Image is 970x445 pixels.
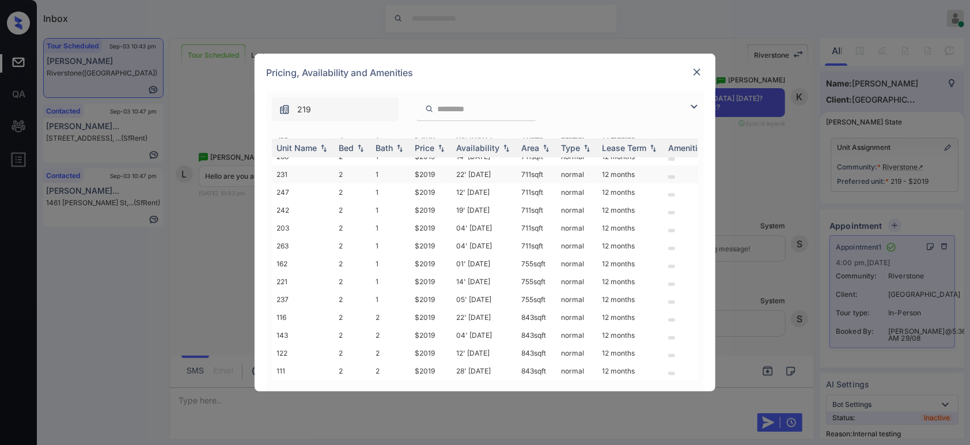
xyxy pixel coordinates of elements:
[452,201,517,219] td: 19' [DATE]
[517,201,556,219] td: 711 sqft
[371,165,410,183] td: 1
[255,54,715,92] div: Pricing, Availability and Amenities
[415,143,434,153] div: Price
[556,308,597,326] td: normal
[272,308,334,326] td: 116
[371,273,410,291] td: 1
[272,219,334,237] td: 203
[272,362,334,380] td: 111
[279,104,290,115] img: icon-zuma
[272,237,334,255] td: 263
[556,362,597,380] td: normal
[318,144,329,152] img: sorting
[272,273,334,291] td: 221
[517,344,556,362] td: 843 sqft
[334,326,371,344] td: 2
[556,326,597,344] td: normal
[371,255,410,273] td: 1
[581,144,593,152] img: sorting
[272,201,334,219] td: 242
[425,104,434,114] img: icon-zuma
[334,237,371,255] td: 2
[410,362,452,380] td: $2019
[452,326,517,344] td: 04' [DATE]
[517,183,556,201] td: 711 sqft
[394,144,406,152] img: sorting
[540,144,552,152] img: sorting
[597,308,664,326] td: 12 months
[410,344,452,362] td: $2019
[452,291,517,308] td: 05' [DATE]
[452,344,517,362] td: 12' [DATE]
[410,165,452,183] td: $2019
[517,237,556,255] td: 711 sqft
[521,143,539,153] div: Area
[334,273,371,291] td: 2
[371,183,410,201] td: 1
[452,273,517,291] td: 14' [DATE]
[334,255,371,273] td: 2
[556,183,597,201] td: normal
[272,165,334,183] td: 231
[334,362,371,380] td: 2
[376,143,393,153] div: Bath
[272,291,334,308] td: 237
[371,326,410,344] td: 2
[410,326,452,344] td: $2019
[334,308,371,326] td: 2
[276,143,317,153] div: Unit Name
[597,273,664,291] td: 12 months
[371,362,410,380] td: 2
[452,219,517,237] td: 04' [DATE]
[339,143,354,153] div: Bed
[556,201,597,219] td: normal
[556,237,597,255] td: normal
[597,219,664,237] td: 12 months
[334,165,371,183] td: 2
[517,255,556,273] td: 755 sqft
[410,291,452,308] td: $2019
[371,219,410,237] td: 1
[452,255,517,273] td: 01' [DATE]
[517,273,556,291] td: 755 sqft
[452,362,517,380] td: 28' [DATE]
[517,326,556,344] td: 843 sqft
[371,201,410,219] td: 1
[561,143,580,153] div: Type
[597,344,664,362] td: 12 months
[517,165,556,183] td: 711 sqft
[668,143,707,153] div: Amenities
[410,183,452,201] td: $2019
[410,201,452,219] td: $2019
[597,237,664,255] td: 12 months
[334,219,371,237] td: 2
[371,237,410,255] td: 1
[597,326,664,344] td: 12 months
[355,144,366,152] img: sorting
[556,344,597,362] td: normal
[517,362,556,380] td: 843 sqft
[297,103,311,116] span: 219
[371,344,410,362] td: 2
[272,183,334,201] td: 247
[691,66,703,78] img: close
[272,344,334,362] td: 122
[597,183,664,201] td: 12 months
[597,291,664,308] td: 12 months
[597,201,664,219] td: 12 months
[602,143,646,153] div: Lease Term
[452,183,517,201] td: 12' [DATE]
[410,255,452,273] td: $2019
[556,219,597,237] td: normal
[556,255,597,273] td: normal
[334,291,371,308] td: 2
[517,291,556,308] td: 755 sqft
[501,144,512,152] img: sorting
[272,255,334,273] td: 162
[334,183,371,201] td: 2
[452,308,517,326] td: 22' [DATE]
[597,362,664,380] td: 12 months
[410,308,452,326] td: $2019
[517,308,556,326] td: 843 sqft
[456,143,499,153] div: Availability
